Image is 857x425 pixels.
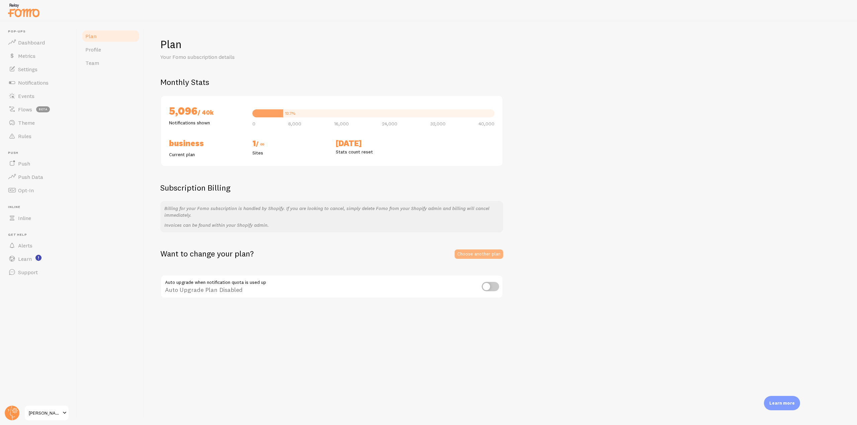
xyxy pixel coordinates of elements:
[4,116,73,129] a: Theme
[18,269,38,276] span: Support
[169,138,244,148] h2: Business
[18,215,31,221] span: Inline
[160,183,503,193] h2: Subscription Billing
[24,405,69,421] a: [PERSON_NAME]'s Gems
[382,121,397,126] span: 24,000
[85,33,96,39] span: Plan
[4,129,73,143] a: Rules
[18,242,32,249] span: Alerts
[256,140,264,148] span: / ∞
[160,248,254,259] h2: Want to change your plan?
[430,121,446,126] span: 32,000
[4,63,73,76] a: Settings
[8,205,73,209] span: Inline
[169,104,244,119] h2: 5,096
[252,149,328,156] p: Sites
[18,93,34,99] span: Events
[7,2,41,19] img: fomo-relay-logo-orange.svg
[252,121,255,126] span: 0
[18,66,37,73] span: Settings
[81,56,140,70] a: Team
[4,103,73,116] a: Flows beta
[81,43,140,56] a: Profile
[288,121,301,126] span: 8,000
[4,265,73,279] a: Support
[35,255,42,261] svg: <p>Watch New Feature Tutorials!</p>
[252,138,328,149] h2: 1
[18,119,35,126] span: Theme
[4,252,73,265] a: Learn
[169,151,244,158] p: Current plan
[36,106,50,112] span: beta
[4,49,73,63] a: Metrics
[4,157,73,170] a: Push
[455,249,503,259] a: Choose another plan
[8,29,73,34] span: Pop-ups
[336,138,411,148] h2: [DATE]
[164,205,499,218] p: Billing for your Fomo subscription is handled by Shopify. If you are looking to cancel, simply de...
[169,119,244,126] p: Notifications shown
[29,409,61,417] span: [PERSON_NAME]'s Gems
[18,174,43,180] span: Push Data
[4,184,73,197] a: Opt-In
[764,396,800,410] div: Learn more
[18,160,30,167] span: Push
[769,400,795,406] p: Learn more
[4,211,73,225] a: Inline
[18,39,45,46] span: Dashboard
[18,79,49,86] span: Notifications
[478,121,494,126] span: 40,000
[18,133,31,139] span: Rules
[4,89,73,103] a: Events
[18,255,32,262] span: Learn
[18,187,34,194] span: Opt-In
[4,239,73,252] a: Alerts
[164,222,499,228] p: Invoices can be found within your Shopify admin.
[160,37,841,51] h1: Plan
[8,151,73,155] span: Push
[85,60,99,66] span: Team
[198,109,214,116] span: / 40k
[160,275,503,299] div: Auto Upgrade Plan Disabled
[285,111,296,115] div: 12.7%
[18,106,32,113] span: Flows
[4,76,73,89] a: Notifications
[18,52,35,59] span: Metrics
[8,233,73,237] span: Get Help
[336,148,411,155] p: Stats count reset
[4,170,73,184] a: Push Data
[160,53,321,61] p: Your Fomo subscription details
[334,121,349,126] span: 16,000
[85,46,101,53] span: Profile
[4,36,73,49] a: Dashboard
[81,29,140,43] a: Plan
[160,77,841,87] h2: Monthly Stats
